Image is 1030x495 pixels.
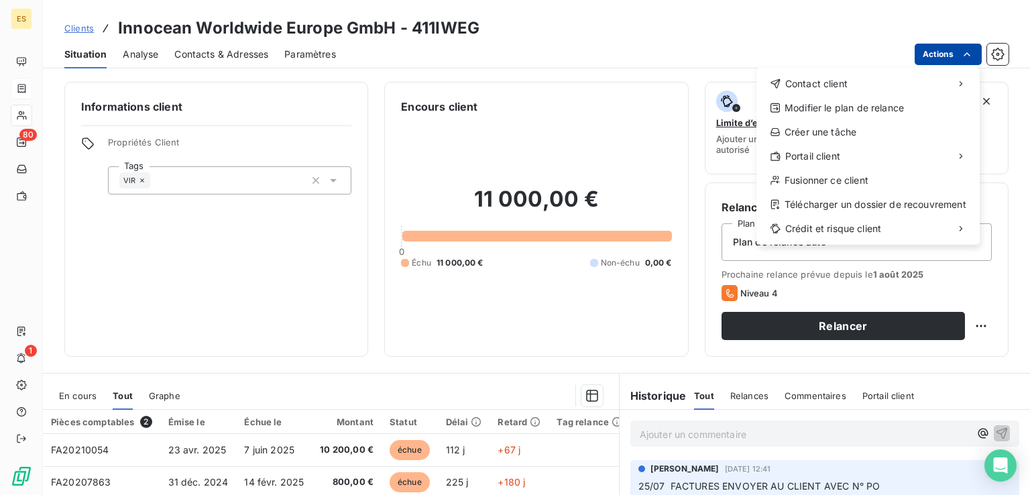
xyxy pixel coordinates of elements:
div: Télécharger un dossier de recouvrement [762,194,974,215]
div: Créer une tâche [762,121,974,143]
div: Modifier le plan de relance [762,97,974,119]
span: Portail client [785,150,840,163]
div: Actions [756,68,980,245]
div: Fusionner ce client [762,170,974,191]
span: Contact client [785,77,848,91]
span: Crédit et risque client [785,222,881,235]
